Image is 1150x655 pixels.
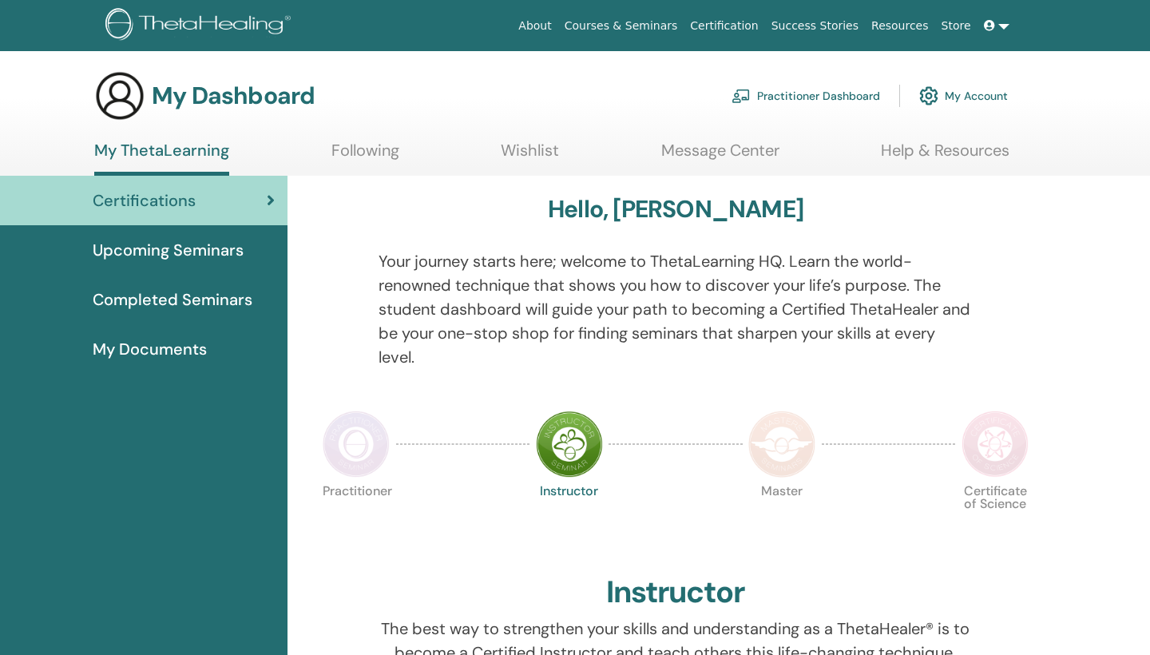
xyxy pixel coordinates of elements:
p: Practitioner [323,485,390,552]
a: Resources [865,11,935,41]
a: My ThetaLearning [94,141,229,176]
span: My Documents [93,337,207,361]
h2: Instructor [606,574,746,611]
span: Upcoming Seminars [93,238,244,262]
p: Master [748,485,815,552]
a: Practitioner Dashboard [732,78,880,113]
span: Completed Seminars [93,288,252,312]
a: Success Stories [765,11,865,41]
span: Certifications [93,189,196,212]
a: My Account [919,78,1008,113]
img: generic-user-icon.jpg [94,70,145,121]
a: About [512,11,557,41]
img: Practitioner [323,411,390,478]
img: cog.svg [919,82,938,109]
img: logo.png [105,8,296,44]
h3: My Dashboard [152,81,315,110]
a: Courses & Seminars [558,11,684,41]
img: Certificate of Science [962,411,1029,478]
img: Instructor [536,411,603,478]
p: Certificate of Science [962,485,1029,552]
a: Message Center [661,141,779,172]
a: Following [331,141,399,172]
a: Wishlist [501,141,559,172]
a: Help & Resources [881,141,1009,172]
p: Your journey starts here; welcome to ThetaLearning HQ. Learn the world-renowned technique that sh... [379,249,974,369]
img: chalkboard-teacher.svg [732,89,751,103]
a: Certification [684,11,764,41]
a: Store [935,11,978,41]
h3: Hello, [PERSON_NAME] [548,195,803,224]
p: Instructor [536,485,603,552]
img: Master [748,411,815,478]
